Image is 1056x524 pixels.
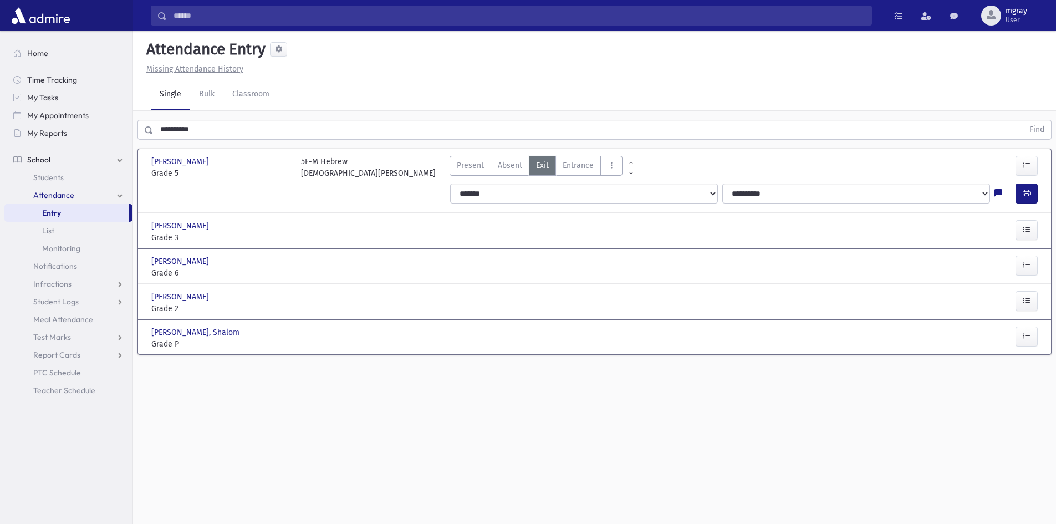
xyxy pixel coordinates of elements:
span: Exit [536,160,549,171]
a: Entry [4,204,129,222]
a: Missing Attendance History [142,64,243,74]
span: List [42,226,54,236]
a: Time Tracking [4,71,132,89]
a: Test Marks [4,328,132,346]
span: Time Tracking [27,75,77,85]
span: mgray [1006,7,1027,16]
a: My Tasks [4,89,132,106]
span: Meal Attendance [33,314,93,324]
u: Missing Attendance History [146,64,243,74]
span: [PERSON_NAME], Shalom [151,327,242,338]
span: Test Marks [33,332,71,342]
a: My Appointments [4,106,132,124]
a: Notifications [4,257,132,275]
span: Monitoring [42,243,80,253]
span: User [1006,16,1027,24]
span: Entrance [563,160,594,171]
a: Teacher Schedule [4,381,132,399]
a: PTC Schedule [4,364,132,381]
span: Home [27,48,48,58]
img: AdmirePro [9,4,73,27]
a: Attendance [4,186,132,204]
span: Report Cards [33,350,80,360]
span: Entry [42,208,61,218]
a: Student Logs [4,293,132,311]
span: Grade 2 [151,303,290,314]
span: Grade 5 [151,167,290,179]
a: Infractions [4,275,132,293]
a: Home [4,44,132,62]
span: My Appointments [27,110,89,120]
span: Students [33,172,64,182]
span: Absent [498,160,522,171]
span: Teacher Schedule [33,385,95,395]
a: Report Cards [4,346,132,364]
span: [PERSON_NAME] [151,291,211,303]
input: Search [167,6,871,26]
a: Bulk [190,79,223,110]
span: Grade P [151,338,290,350]
span: PTC Schedule [33,368,81,378]
span: Student Logs [33,297,79,307]
span: Notifications [33,261,77,271]
div: AttTypes [450,156,623,179]
span: Attendance [33,190,74,200]
a: My Reports [4,124,132,142]
a: Meal Attendance [4,311,132,328]
span: School [27,155,50,165]
button: Find [1023,120,1051,139]
div: 5E-M Hebrew [DEMOGRAPHIC_DATA][PERSON_NAME] [301,156,436,179]
h5: Attendance Entry [142,40,266,59]
a: List [4,222,132,240]
a: Classroom [223,79,278,110]
span: [PERSON_NAME] [151,220,211,232]
span: Grade 3 [151,232,290,243]
a: Single [151,79,190,110]
span: My Reports [27,128,67,138]
span: Grade 6 [151,267,290,279]
a: Students [4,169,132,186]
span: [PERSON_NAME] [151,156,211,167]
span: [PERSON_NAME] [151,256,211,267]
a: School [4,151,132,169]
span: Infractions [33,279,72,289]
span: Present [457,160,484,171]
a: Monitoring [4,240,132,257]
span: My Tasks [27,93,58,103]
